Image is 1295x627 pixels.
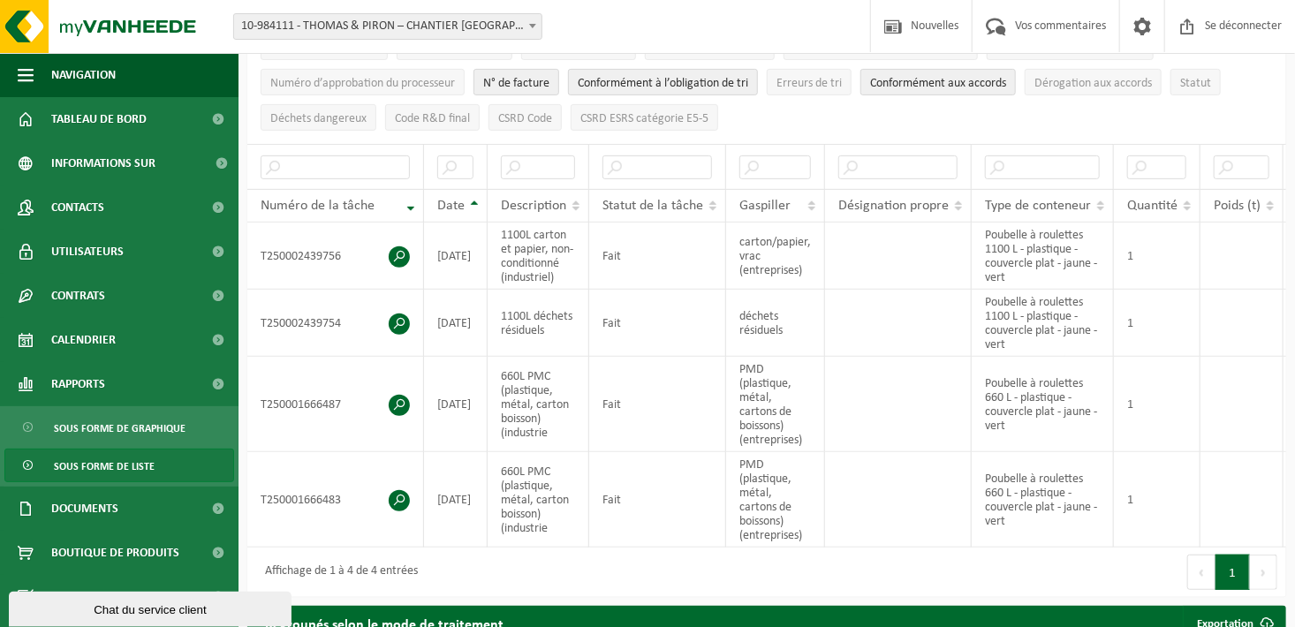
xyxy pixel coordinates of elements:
button: N° de factureInvoice No.: Activate to sort [473,69,559,95]
div: Affichage de 1 à 4 de 4 entrées [256,556,418,588]
iframe: chat widget [9,588,295,627]
button: 1 [1215,555,1250,590]
button: Conformément aux accords : Activate to sort [860,69,1016,95]
td: Poubelle à roulettes 660 L - plastique - couvercle plat - jaune - vert [972,357,1114,452]
td: Fait [589,223,726,290]
td: carton/papier, vrac (entreprises) [726,223,825,290]
a: Sous forme de liste [4,449,234,482]
span: Numéro d’approbation du processeur [270,77,455,90]
td: Poubelle à roulettes 1100 L - plastique - couvercle plat - jaune - vert [972,290,1114,357]
button: Numéro d’approbation du processeurProcessor approval number: Activate to sort [261,69,465,95]
button: Dérogation aux accordsDeviation from agreements: Activate to sort [1025,69,1162,95]
font: T250001666483 [261,494,341,507]
span: CSRD Code [498,112,552,125]
button: StatutStatus: Activate to sort [1170,69,1221,95]
span: Informations sur l’entreprise [51,141,204,185]
td: 1100L carton et papier, non-conditionné (industriel) [488,223,589,290]
td: [DATE] [424,223,488,290]
td: 1 [1114,290,1200,357]
font: T250001666487 [261,398,341,412]
button: Code R&D finalFinal R&amp;D code: Activate to sort [385,104,480,131]
span: Désignation propre [838,199,949,213]
td: 1 [1114,223,1200,290]
span: Boutique de produits [51,531,179,575]
button: Déchets dangereux : Activate to sort [261,104,376,131]
span: Tableau de bord [51,97,147,141]
button: Erreurs de triSorting errors: Activate to sort [767,69,852,95]
span: Sous forme de graphique [54,412,186,445]
span: CSRD ESRS catégorie E5-5 [580,112,708,125]
button: Prochain [1250,555,1277,590]
span: Dérogation aux accords [1034,77,1152,90]
font: T250002439754 [261,317,341,330]
td: Poubelle à roulettes 1100 L - plastique - couvercle plat - jaune - vert [972,223,1114,290]
span: Code R&D final [395,112,470,125]
td: Fait [589,290,726,357]
span: Navigation [51,53,116,97]
td: 660L PMC (plastique, métal, carton boisson) (industrie [488,357,589,452]
td: 1100L déchets résiduels [488,290,589,357]
a: Sous forme de graphique [4,411,234,444]
td: Poubelle à roulettes 660 L - plastique - couvercle plat - jaune - vert [972,452,1114,548]
span: Type de conteneur [985,199,1091,213]
span: Erreurs de tri [776,77,842,90]
span: Déchets dangereux [270,112,367,125]
span: Conditions d’acceptation [51,575,198,619]
td: 1 [1114,357,1200,452]
span: Contrats [51,274,105,318]
td: Fait [589,357,726,452]
span: Utilisateurs [51,230,124,274]
td: PMD (plastique, métal, cartons de boissons) (entreprises) [726,452,825,548]
td: déchets résiduels [726,290,825,357]
span: Rapports [51,362,105,406]
span: Sous forme de liste [54,449,155,483]
span: Gaspiller [739,199,791,213]
span: Date [437,199,465,213]
button: CSRD ESRS catégorie E5-5CSRD ESRS E5-5 category: Activate to sort [571,104,718,131]
td: PMD (plastique, métal, cartons de boissons) (entreprises) [726,357,825,452]
button: Précédent [1187,555,1215,590]
span: Calendrier [51,318,116,362]
td: 660L PMC (plastique, métal, carton boisson) (industrie [488,452,589,548]
span: Documents [51,487,118,531]
span: Statut [1180,77,1211,90]
span: Numéro de la tâche [261,199,375,213]
td: 1 [1114,452,1200,548]
span: 10-984111 - THOMAS & PIRON – CHANTIER LOUVAIN-LA-NEUVE LLNCISE2 - OTTIGNIES-LOUVAIN-LA-NEUVE [234,14,541,39]
button: Conformément à l’obligation de tri : Activate to sort [568,69,758,95]
span: 10-984111 - THOMAS & PIRON – CHANTIER LOUVAIN-LA-NEUVE LLNCISE2 - OTTIGNIES-LOUVAIN-LA-NEUVE [233,13,542,40]
span: N° de facture [483,77,549,90]
span: Statut de la tâche [602,199,703,213]
td: [DATE] [424,452,488,548]
span: Conformément aux accords [870,77,1006,90]
span: Poids (t) [1214,199,1261,213]
font: T250002439756 [261,250,341,263]
td: Fait [589,452,726,548]
button: CSRD CodeCSRD Code: Activate to sort [488,104,562,131]
span: Quantité [1127,199,1178,213]
td: [DATE] [424,290,488,357]
span: Description [501,199,566,213]
span: Conformément à l’obligation de tri [578,77,748,90]
span: Contacts [51,185,104,230]
td: [DATE] [424,357,488,452]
